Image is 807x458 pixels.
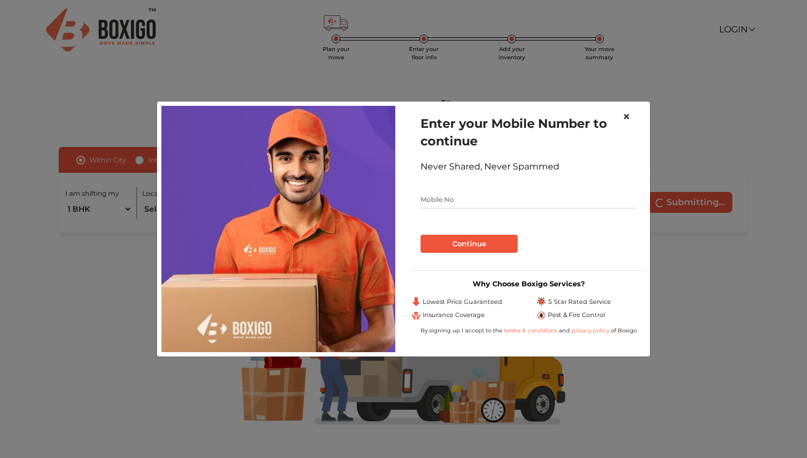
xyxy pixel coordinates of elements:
span: Pest & Fire Control [548,310,605,320]
span: × [623,109,630,125]
input: Mobile No [421,191,637,208]
button: Continue [421,235,518,253]
a: privacy policy [570,327,611,334]
img: relocation-img [161,106,395,352]
span: Lowest Price Guaranteed [423,297,502,307]
div: Never Shared, Never Spammed [421,160,637,173]
button: Close [614,101,639,132]
span: Insurance Coverage [423,310,485,320]
span: 5 Star Rated Service [548,297,611,307]
div: By signing up I accept to the and of Boxigo [412,326,646,335]
a: terms & conditions [504,327,559,334]
h3: Why Choose Boxigo Services? [412,280,646,288]
h1: Enter your Mobile Number to continue [421,115,637,150]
